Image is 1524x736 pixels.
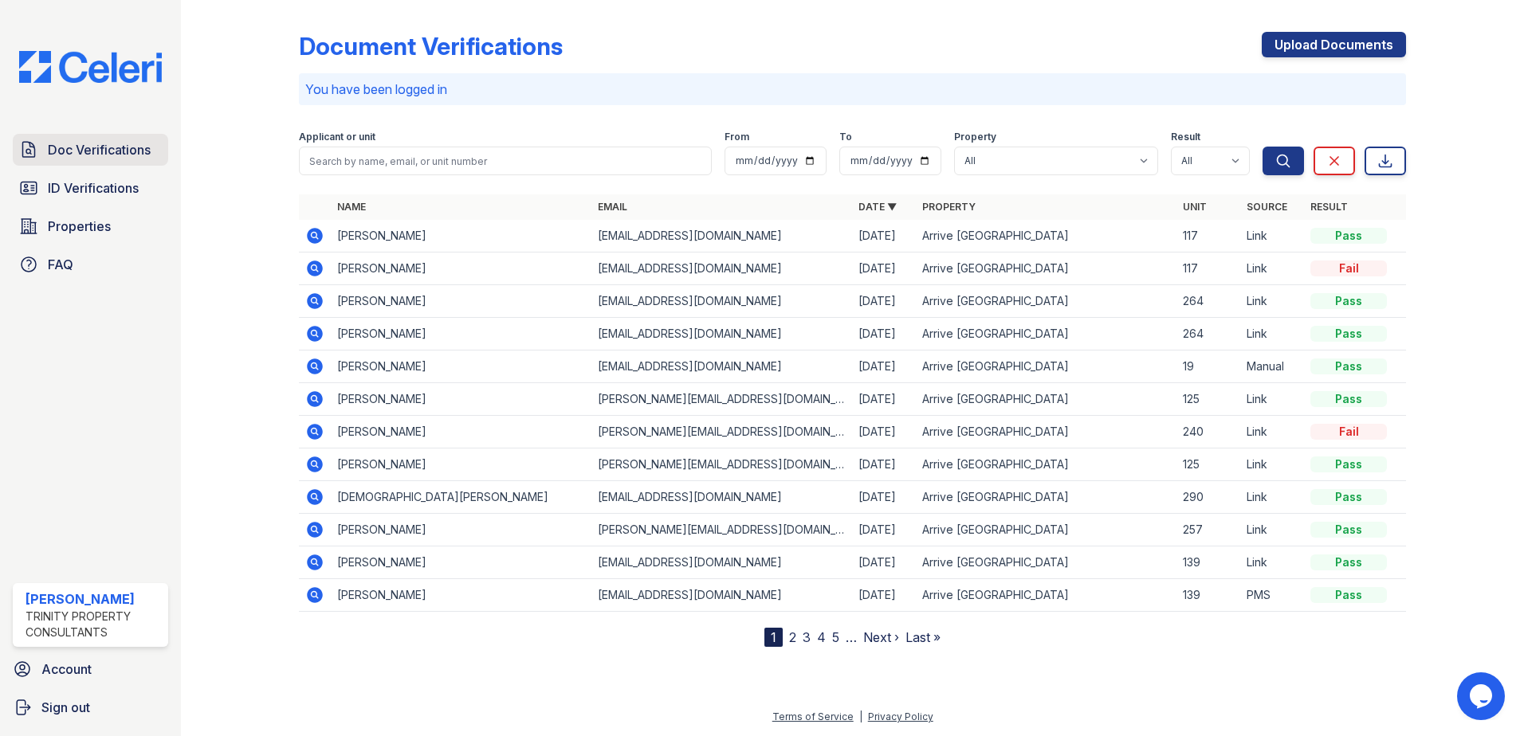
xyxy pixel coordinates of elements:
td: [PERSON_NAME][EMAIL_ADDRESS][DOMAIN_NAME] [591,448,852,481]
td: [EMAIL_ADDRESS][DOMAIN_NAME] [591,285,852,318]
td: [PERSON_NAME] [331,220,591,253]
td: Arrive [GEOGRAPHIC_DATA] [916,481,1176,514]
td: Arrive [GEOGRAPHIC_DATA] [916,383,1176,416]
a: Result [1310,201,1348,213]
span: ID Verifications [48,178,139,198]
td: Arrive [GEOGRAPHIC_DATA] [916,350,1176,383]
td: [EMAIL_ADDRESS][DOMAIN_NAME] [591,220,852,253]
td: Link [1240,448,1304,481]
td: 139 [1176,546,1240,579]
td: Arrive [GEOGRAPHIC_DATA] [916,514,1176,546]
div: Document Verifications [299,32,563,61]
td: [PERSON_NAME] [331,448,591,481]
td: 290 [1176,481,1240,514]
td: 240 [1176,416,1240,448]
td: Link [1240,416,1304,448]
div: [PERSON_NAME] [26,589,162,609]
td: [PERSON_NAME] [331,253,591,285]
div: Trinity Property Consultants [26,609,162,640]
label: To [839,131,852,143]
td: [PERSON_NAME] [331,285,591,318]
div: Pass [1310,326,1387,342]
a: Properties [13,210,168,242]
div: Fail [1310,260,1387,276]
label: Applicant or unit [299,131,375,143]
a: Doc Verifications [13,134,168,166]
td: 257 [1176,514,1240,546]
a: Property [922,201,976,213]
td: Arrive [GEOGRAPHIC_DATA] [916,285,1176,318]
img: CE_Logo_Blue-a8612792a0a2168367f1c8372b55b34899dd931a85d93a1a3d3e32e68fde9ad4.png [6,51,175,83]
label: Property [954,131,996,143]
td: [EMAIL_ADDRESS][DOMAIN_NAME] [591,253,852,285]
td: Link [1240,220,1304,253]
a: 2 [789,629,796,645]
td: [DATE] [852,253,916,285]
a: Last » [905,629,941,645]
a: Next › [863,629,899,645]
td: Arrive [GEOGRAPHIC_DATA] [916,448,1176,481]
td: [PERSON_NAME][EMAIL_ADDRESS][DOMAIN_NAME] [591,416,852,448]
td: 264 [1176,318,1240,350]
td: 139 [1176,579,1240,612]
div: Pass [1310,293,1387,309]
iframe: chat widget [1457,672,1508,720]
td: [PERSON_NAME] [331,579,591,612]
label: Result [1171,131,1200,143]
td: Arrive [GEOGRAPHIC_DATA] [916,546,1176,579]
div: Pass [1310,489,1387,505]
div: Fail [1310,424,1387,440]
span: FAQ [48,255,73,274]
td: Arrive [GEOGRAPHIC_DATA] [916,253,1176,285]
td: [EMAIL_ADDRESS][DOMAIN_NAME] [591,318,852,350]
td: [EMAIL_ADDRESS][DOMAIN_NAME] [591,579,852,612]
input: Search by name, email, or unit number [299,147,712,175]
td: [EMAIL_ADDRESS][DOMAIN_NAME] [591,481,852,514]
td: [DATE] [852,579,916,612]
td: Link [1240,253,1304,285]
div: Pass [1310,522,1387,538]
a: Privacy Policy [868,711,933,722]
label: From [725,131,749,143]
td: [DATE] [852,285,916,318]
a: 4 [817,629,826,645]
td: [DATE] [852,383,916,416]
td: 19 [1176,350,1240,383]
td: [DATE] [852,448,916,481]
td: Link [1240,546,1304,579]
p: You have been logged in [305,80,1400,99]
td: [DATE] [852,546,916,579]
a: Unit [1183,201,1207,213]
td: Arrive [GEOGRAPHIC_DATA] [916,416,1176,448]
td: Link [1240,383,1304,416]
td: Link [1240,481,1304,514]
a: 3 [803,629,811,645]
td: [EMAIL_ADDRESS][DOMAIN_NAME] [591,350,852,383]
div: Pass [1310,456,1387,472]
td: Manual [1240,350,1304,383]
td: [PERSON_NAME] [331,416,591,448]
td: [PERSON_NAME] [331,514,591,546]
a: Name [337,201,366,213]
div: | [859,711,862,722]
td: [DATE] [852,416,916,448]
td: Arrive [GEOGRAPHIC_DATA] [916,220,1176,253]
td: PMS [1240,579,1304,612]
td: [DATE] [852,220,916,253]
a: Account [6,653,175,685]
td: Link [1240,285,1304,318]
td: [DATE] [852,350,916,383]
a: FAQ [13,249,168,280]
a: Email [598,201,627,213]
td: Link [1240,318,1304,350]
div: Pass [1310,358,1387,374]
td: 264 [1176,285,1240,318]
div: Pass [1310,554,1387,570]
a: Sign out [6,691,175,723]
a: Source [1247,201,1287,213]
td: 117 [1176,220,1240,253]
span: Doc Verifications [48,140,151,159]
a: ID Verifications [13,172,168,204]
td: [DATE] [852,318,916,350]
